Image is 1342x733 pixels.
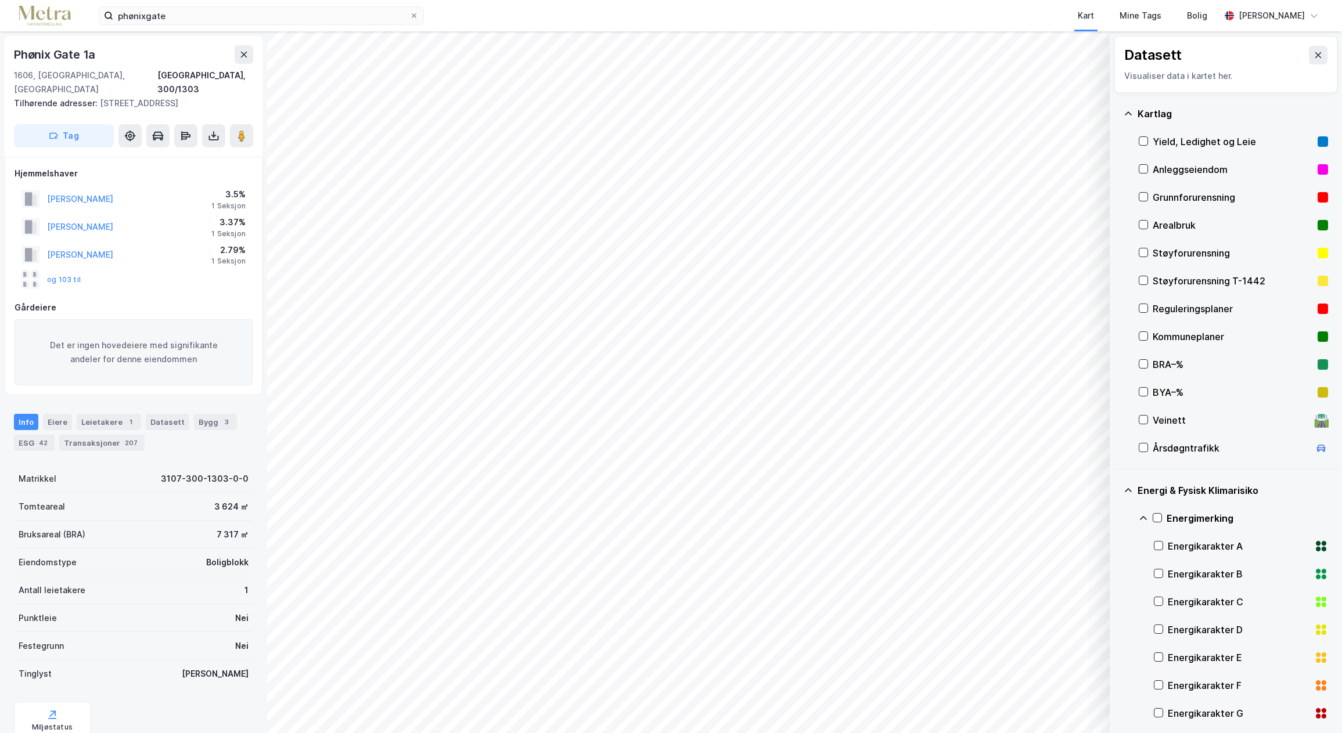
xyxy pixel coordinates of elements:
[1284,677,1342,733] div: Kontrollprogram for chat
[14,96,244,110] div: [STREET_ADDRESS]
[15,301,253,315] div: Gårdeiere
[1153,163,1313,176] div: Anleggseiendom
[1153,218,1313,232] div: Arealbruk
[1168,595,1309,609] div: Energikarakter C
[14,435,55,451] div: ESG
[19,639,64,653] div: Festegrunn
[182,667,249,681] div: [PERSON_NAME]
[161,472,249,486] div: 3107-300-1303-0-0
[1153,413,1309,427] div: Veinett
[77,414,141,430] div: Leietakere
[19,472,56,486] div: Matrikkel
[19,555,77,569] div: Eiendomstype
[1284,677,1342,733] iframe: Chat Widget
[1138,107,1328,121] div: Kartlag
[211,215,246,229] div: 3.37%
[221,416,232,428] div: 3
[1153,302,1313,316] div: Reguleringsplaner
[14,124,114,147] button: Tag
[1153,441,1309,455] div: Årsdøgntrafikk
[194,414,237,430] div: Bygg
[123,437,140,449] div: 207
[32,723,73,732] div: Miljøstatus
[1187,9,1207,23] div: Bolig
[211,257,246,266] div: 1 Seksjon
[15,319,253,385] div: Det er ingen hovedeiere med signifikante andeler for denne eiendommen
[235,611,249,625] div: Nei
[15,167,253,180] div: Hjemmelshaver
[14,414,38,430] div: Info
[125,416,136,428] div: 1
[14,98,100,108] span: Tilhørende adresser:
[146,414,189,430] div: Datasett
[19,583,85,597] div: Antall leietakere
[19,528,85,541] div: Bruksareal (BRA)
[1167,511,1328,525] div: Energimerking
[1078,9,1094,23] div: Kart
[206,555,249,569] div: Boligblokk
[1153,246,1313,260] div: Støyforurensning
[19,611,57,625] div: Punktleie
[217,528,249,541] div: 7 317 ㎡
[211,243,246,257] div: 2.79%
[235,639,249,653] div: Nei
[19,667,52,681] div: Tinglyst
[14,45,98,64] div: Phønix Gate 1a
[1124,46,1182,64] div: Datasett
[1168,567,1309,581] div: Energikarakter B
[211,201,246,211] div: 1 Seksjon
[1168,651,1309,665] div: Energikarakter E
[1168,706,1309,720] div: Energikarakter G
[1239,9,1305,23] div: [PERSON_NAME]
[37,437,50,449] div: 42
[19,500,65,514] div: Tomteareal
[19,6,71,26] img: metra-logo.256734c3b2bbffee19d4.png
[1138,483,1328,497] div: Energi & Fysisk Klimarisiko
[211,229,246,239] div: 1 Seksjon
[1168,539,1309,553] div: Energikarakter A
[211,187,246,201] div: 3.5%
[157,68,253,96] div: [GEOGRAPHIC_DATA], 300/1303
[1153,358,1313,371] div: BRA–%
[1124,69,1327,83] div: Visualiser data i kartet her.
[1120,9,1161,23] div: Mine Tags
[1153,385,1313,399] div: BYA–%
[43,414,72,430] div: Eiere
[1168,678,1309,692] div: Energikarakter F
[1153,190,1313,204] div: Grunnforurensning
[1153,135,1313,149] div: Yield, Ledighet og Leie
[14,68,157,96] div: 1606, [GEOGRAPHIC_DATA], [GEOGRAPHIC_DATA]
[1153,274,1313,288] div: Støyforurensning T-1442
[244,583,249,597] div: 1
[1153,330,1313,344] div: Kommuneplaner
[1314,413,1329,428] div: 🛣️
[214,500,249,514] div: 3 624 ㎡
[1168,623,1309,637] div: Energikarakter D
[113,7,409,24] input: Søk på adresse, matrikkel, gårdeiere, leietakere eller personer
[59,435,145,451] div: Transaksjoner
